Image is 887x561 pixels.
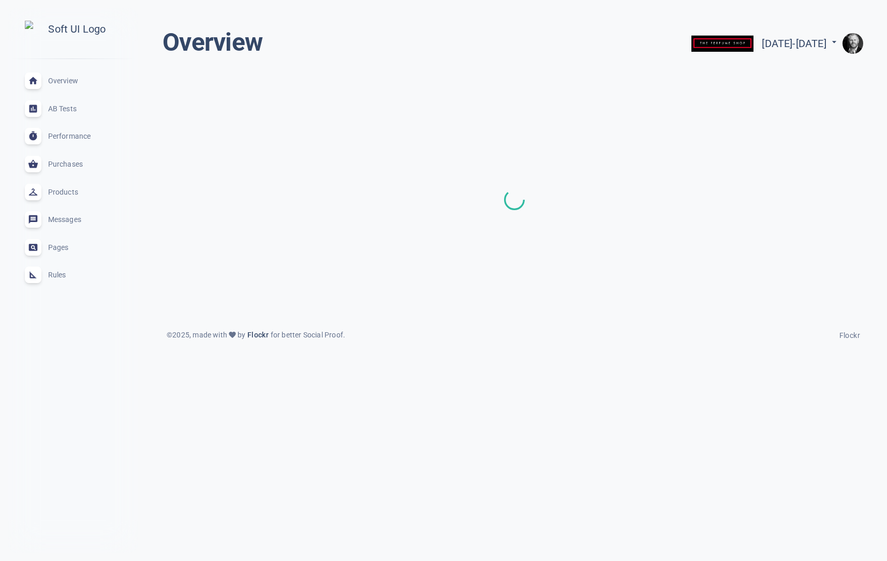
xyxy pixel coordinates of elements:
a: Purchases [8,150,138,178]
img: theperfumeshop [691,27,753,60]
span: Flockr [245,331,270,339]
a: Flockr [245,329,270,341]
span: favorite [228,331,236,339]
span: [DATE] - [DATE] [762,37,839,50]
img: Soft UI Logo [25,21,121,38]
a: Overview [8,67,138,95]
a: Products [8,178,138,206]
a: Rules [8,261,138,289]
span: Flockr [839,331,860,339]
a: Flockr [839,328,860,341]
a: Performance [8,123,138,151]
a: AB Tests [8,95,138,123]
img: e9922e3fc00dd5316fa4c56e6d75935f [842,33,863,54]
a: Pages [8,233,138,261]
a: Messages [8,205,138,233]
div: © 2025 , made with by for better Social Proof. [160,329,351,341]
h1: Overview [162,27,262,58]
